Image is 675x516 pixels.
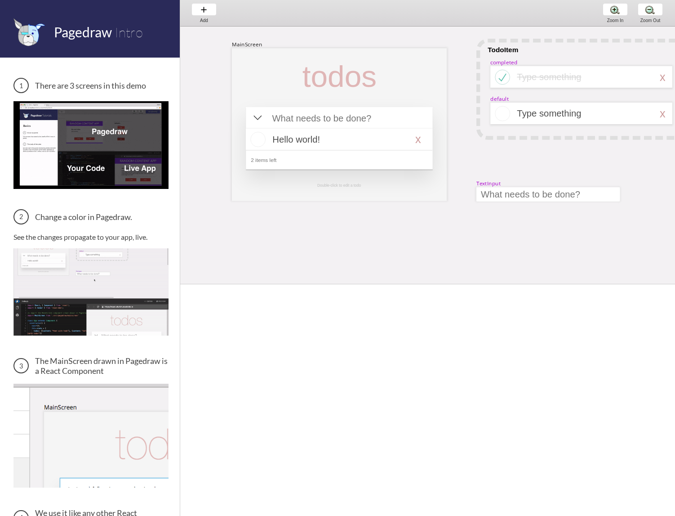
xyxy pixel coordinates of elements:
[13,78,169,93] h3: There are 3 screens in this demo
[660,107,666,120] div: x
[13,384,169,488] img: The MainScreen Component in Pagedraw
[13,356,169,376] h3: The MainScreen drawn in Pagedraw is a React Component
[490,58,517,66] div: completed
[115,24,143,40] span: Intro
[598,18,632,23] div: Zoom In
[199,5,209,14] img: baseline-add-24px.svg
[660,71,666,84] div: x
[610,5,620,14] img: zoom-plus.png
[187,18,221,23] div: Add
[476,179,501,187] div: TextInput
[54,24,112,40] span: Pagedraw
[13,101,169,188] img: 3 screens
[645,5,655,14] img: zoom-minus.png
[13,18,45,46] img: favicon.png
[633,18,667,23] div: Zoom Out
[13,233,169,241] p: See the changes propagate to your app, live.
[232,40,262,48] div: MainScreen
[13,209,169,224] h3: Change a color in Pagedraw.
[490,95,509,102] div: default
[13,248,169,336] img: Change a color in Pagedraw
